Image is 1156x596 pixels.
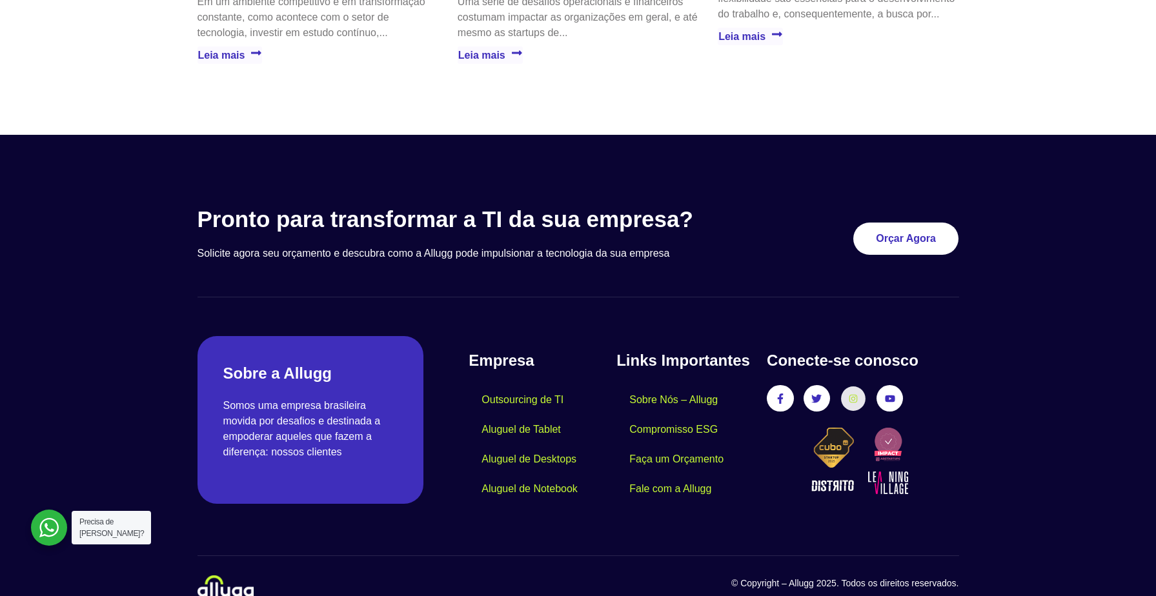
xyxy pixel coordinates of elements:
iframe: Chat Widget [1091,534,1156,596]
h3: Pronto para transformar a TI da sua empresa? [198,206,753,233]
a: Faça um Orçamento [616,444,736,474]
nav: Menu [469,385,616,504]
h4: Empresa [469,349,616,372]
a: Aluguel de Desktops [469,444,589,474]
a: Fale com a Allugg [616,474,724,504]
p: Somos uma empresa brasileira movida por desafios e destinada a empoderar aqueles que fazem a dife... [223,398,398,460]
a: Aluguel de Notebook [469,474,591,504]
a: Leia mais [718,28,783,45]
p: © Copyright – Allugg 2025. Todos os direitos reservados. [578,577,959,590]
h2: Sobre a Allugg [223,362,398,385]
a: Sobre Nós – Allugg [616,385,731,415]
span: Precisa de [PERSON_NAME]? [79,517,144,538]
h4: Links Importantes [616,349,754,372]
span: Orçar Agora [876,233,936,244]
h4: Conecte-se conosco [767,349,958,372]
nav: Menu [616,385,754,504]
a: Orçar Agora [853,223,958,255]
a: Leia mais [458,46,523,64]
p: Solicite agora seu orçamento e descubra como a Allugg pode impulsionar a tecnologia da sua empresa [198,246,753,261]
a: Outsourcing de TI [469,385,576,415]
a: Leia mais [198,46,263,64]
div: Widget de chat [1091,534,1156,596]
a: Compromisso ESG [616,415,731,444]
a: Aluguel de Tablet [469,415,573,444]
